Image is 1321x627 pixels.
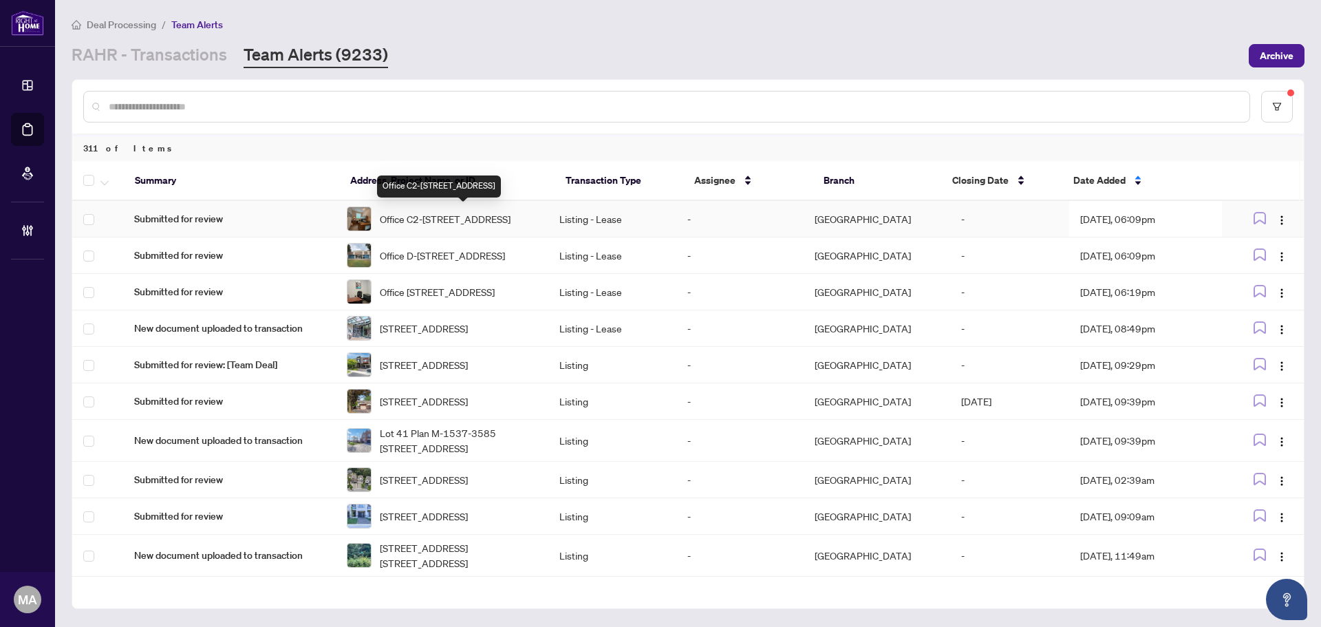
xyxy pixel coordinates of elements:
[941,161,1062,201] th: Closing Date
[548,383,676,420] td: Listing
[1271,469,1293,491] button: Logo
[1276,288,1287,299] img: Logo
[1271,208,1293,230] button: Logo
[952,173,1009,188] span: Closing Date
[1272,102,1282,111] span: filter
[380,248,505,263] span: Office D-[STREET_ADDRESS]
[676,310,804,347] td: -
[1069,274,1223,310] td: [DATE], 06:19pm
[548,462,676,498] td: Listing
[694,173,735,188] span: Assignee
[380,394,468,409] span: [STREET_ADDRESS]
[347,353,371,376] img: thumbnail-img
[1271,544,1293,566] button: Logo
[134,509,325,524] span: Submitted for review
[1062,161,1217,201] th: Date Added
[950,237,1069,274] td: -
[72,43,227,68] a: RAHR - Transactions
[950,462,1069,498] td: -
[950,383,1069,420] td: [DATE]
[1261,91,1293,123] button: filter
[18,590,37,609] span: MA
[1276,476,1287,487] img: Logo
[1271,317,1293,339] button: Logo
[676,347,804,383] td: -
[339,161,555,201] th: Address, Project Name, or ID
[347,468,371,491] img: thumbnail-img
[134,394,325,409] span: Submitted for review
[72,20,81,30] span: home
[548,310,676,347] td: Listing - Lease
[380,357,468,372] span: [STREET_ADDRESS]
[1271,244,1293,266] button: Logo
[1266,579,1307,620] button: Open asap
[548,274,676,310] td: Listing - Lease
[1260,45,1293,67] span: Archive
[1069,237,1223,274] td: [DATE], 06:09pm
[347,317,371,340] img: thumbnail-img
[380,472,468,487] span: [STREET_ADDRESS]
[1249,44,1304,67] button: Archive
[804,310,950,347] td: [GEOGRAPHIC_DATA]
[380,284,495,299] span: Office [STREET_ADDRESS]
[950,498,1069,535] td: -
[1276,551,1287,562] img: Logo
[1271,281,1293,303] button: Logo
[950,420,1069,462] td: -
[548,347,676,383] td: Listing
[380,425,537,456] span: Lot 41 Plan M-1537-3585 [STREET_ADDRESS]
[1271,429,1293,451] button: Logo
[134,357,325,372] span: Submitted for review: [Team Deal]
[676,498,804,535] td: -
[1073,173,1126,188] span: Date Added
[1069,347,1223,383] td: [DATE], 09:29pm
[676,535,804,577] td: -
[1069,535,1223,577] td: [DATE], 11:49am
[380,540,537,571] span: [STREET_ADDRESS] [STREET_ADDRESS]
[347,280,371,304] img: thumbnail-img
[1069,420,1223,462] td: [DATE], 09:39pm
[380,211,511,226] span: Office C2-[STREET_ADDRESS]
[950,310,1069,347] td: -
[676,274,804,310] td: -
[380,321,468,336] span: [STREET_ADDRESS]
[804,201,950,237] td: [GEOGRAPHIC_DATA]
[804,462,950,498] td: [GEOGRAPHIC_DATA]
[683,161,813,201] th: Assignee
[244,43,388,68] a: Team Alerts (9233)
[804,420,950,462] td: [GEOGRAPHIC_DATA]
[134,472,325,487] span: Submitted for review
[804,347,950,383] td: [GEOGRAPHIC_DATA]
[377,176,501,198] div: Office C2-[STREET_ADDRESS]
[804,498,950,535] td: [GEOGRAPHIC_DATA]
[1069,383,1223,420] td: [DATE], 09:39pm
[380,509,468,524] span: [STREET_ADDRESS]
[548,201,676,237] td: Listing - Lease
[347,504,371,528] img: thumbnail-img
[804,535,950,577] td: [GEOGRAPHIC_DATA]
[1276,397,1287,408] img: Logo
[1069,462,1223,498] td: [DATE], 02:39am
[72,135,1304,161] div: 311 of Items
[950,347,1069,383] td: -
[804,274,950,310] td: [GEOGRAPHIC_DATA]
[676,237,804,274] td: -
[162,17,166,32] li: /
[347,244,371,267] img: thumbnail-img
[676,383,804,420] td: -
[676,420,804,462] td: -
[134,211,325,226] span: Submitted for review
[548,535,676,577] td: Listing
[1069,201,1223,237] td: [DATE], 06:09pm
[548,420,676,462] td: Listing
[87,19,156,31] span: Deal Processing
[1276,215,1287,226] img: Logo
[134,321,325,336] span: New document uploaded to transaction
[548,498,676,535] td: Listing
[1069,310,1223,347] td: [DATE], 08:49pm
[347,544,371,567] img: thumbnail-img
[1276,324,1287,335] img: Logo
[134,284,325,299] span: Submitted for review
[1276,251,1287,262] img: Logo
[171,19,223,31] span: Team Alerts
